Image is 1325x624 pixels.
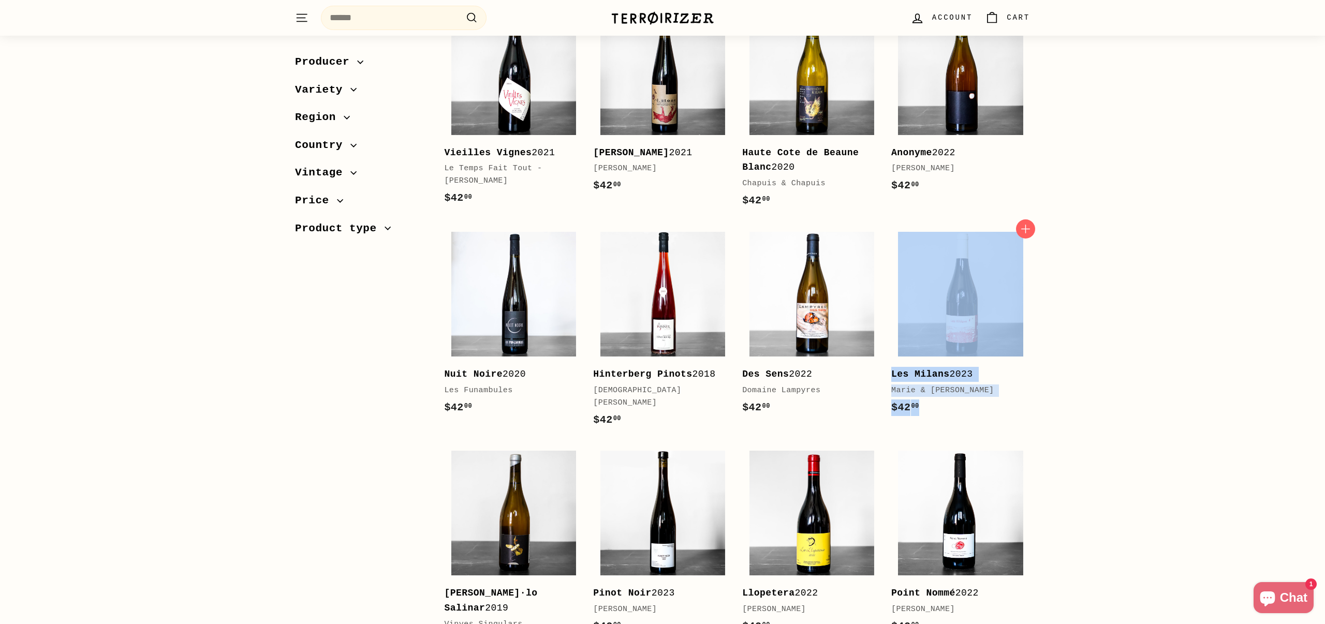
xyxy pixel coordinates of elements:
button: Product type [295,217,428,245]
a: Cart [979,3,1036,33]
span: $42 [742,402,770,413]
div: 2022 [742,586,871,601]
div: Domaine Lampyres [742,384,871,397]
span: Variety [295,81,350,99]
button: Price [295,189,428,217]
div: 2022 [891,145,1020,160]
div: 2020 [742,145,871,175]
b: Des Sens [742,369,789,379]
div: 2020 [444,367,572,382]
span: Price [295,192,337,210]
b: Les Milans [891,369,950,379]
span: $42 [444,402,472,413]
a: Anonyme2022[PERSON_NAME] [891,3,1030,204]
b: Anonyme [891,147,932,158]
span: Cart [1007,12,1030,23]
b: Point Nommé [891,588,955,598]
sup: 00 [464,194,472,201]
a: Haute Cote de Beaune Blanc2020Chapuis & Chapuis [742,3,881,219]
div: 2022 [742,367,871,382]
a: Les Milans2023Marie & [PERSON_NAME] [891,225,1030,426]
b: [PERSON_NAME] [593,147,669,158]
span: $42 [593,180,621,191]
span: $42 [891,402,919,413]
div: Marie & [PERSON_NAME] [891,384,1020,397]
b: Nuit Noire [444,369,503,379]
sup: 00 [762,196,770,203]
div: Les Funambules [444,384,572,397]
span: $42 [593,414,621,426]
div: Chapuis & Chapuis [742,177,871,190]
div: [PERSON_NAME] [891,603,1020,616]
sup: 00 [762,403,770,410]
sup: 00 [911,403,919,410]
b: [PERSON_NAME]·lo Salinar [444,588,537,613]
div: 2021 [444,145,572,160]
span: Producer [295,53,357,71]
button: Producer [295,51,428,79]
sup: 00 [911,181,919,188]
a: [PERSON_NAME]2021[PERSON_NAME] [593,3,732,204]
sup: 00 [464,403,472,410]
div: [DEMOGRAPHIC_DATA][PERSON_NAME] [593,384,722,409]
button: Region [295,106,428,134]
div: 2021 [593,145,722,160]
span: Region [295,109,344,126]
b: Haute Cote de Beaune Blanc [742,147,859,173]
div: 2018 [593,367,722,382]
span: Country [295,137,350,154]
sup: 00 [613,181,621,188]
span: $42 [444,192,472,204]
div: Le Temps Fait Tout - [PERSON_NAME] [444,162,572,187]
div: 2023 [891,367,1020,382]
button: Vintage [295,161,428,189]
a: Hinterberg Pinots2018[DEMOGRAPHIC_DATA][PERSON_NAME] [593,225,732,438]
sup: 00 [613,415,621,422]
b: Vieilles Vignes [444,147,532,158]
a: Vieilles Vignes2021Le Temps Fait Tout - [PERSON_NAME] [444,3,583,217]
div: 2019 [444,586,572,616]
button: Variety [295,79,428,107]
b: Llopetera [742,588,794,598]
div: [PERSON_NAME] [593,162,722,175]
a: Account [904,3,979,33]
div: [PERSON_NAME] [593,603,722,616]
div: [PERSON_NAME] [891,162,1020,175]
span: Product type [295,220,385,237]
div: [PERSON_NAME] [742,603,871,616]
inbox-online-store-chat: Shopify online store chat [1250,582,1317,616]
a: Nuit Noire2020Les Funambules [444,225,583,426]
button: Country [295,134,428,162]
div: 2023 [593,586,722,601]
span: $42 [891,180,919,191]
a: Des Sens2022Domaine Lampyres [742,225,881,426]
b: Pinot Noir [593,588,652,598]
span: Account [932,12,973,23]
div: 2022 [891,586,1020,601]
span: $42 [742,195,770,206]
b: Hinterberg Pinots [593,369,692,379]
span: Vintage [295,164,350,182]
